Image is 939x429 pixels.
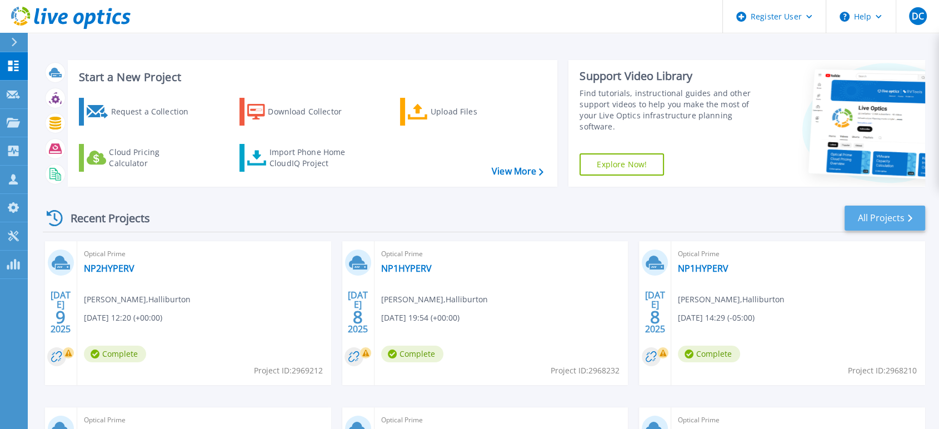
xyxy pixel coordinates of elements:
span: [PERSON_NAME] , Halliburton [678,293,785,306]
span: Optical Prime [381,414,622,426]
span: [DATE] 12:20 (+00:00) [84,312,162,324]
span: Project ID: 2968210 [848,365,917,377]
div: Cloud Pricing Calculator [109,147,198,169]
div: Support Video Library [580,69,760,83]
span: Complete [84,346,146,362]
span: Optical Prime [84,248,324,260]
span: Project ID: 2969212 [254,365,323,377]
div: Recent Projects [43,204,165,232]
div: Upload Files [431,101,520,123]
a: Download Collector [239,98,363,126]
a: Request a Collection [79,98,203,126]
span: 8 [353,312,363,322]
div: [DATE] 2025 [347,292,368,332]
span: Complete [678,346,740,362]
div: Import Phone Home CloudIQ Project [269,147,356,169]
span: [PERSON_NAME] , Halliburton [84,293,191,306]
a: NP1HYPERV [678,263,728,274]
a: View More [492,166,543,177]
a: Upload Files [400,98,524,126]
div: [DATE] 2025 [645,292,666,332]
span: DC [911,12,923,21]
span: [DATE] 19:54 (+00:00) [381,312,459,324]
span: 9 [56,312,66,322]
h3: Start a New Project [79,71,543,83]
span: Optical Prime [84,414,324,426]
div: Find tutorials, instructional guides and other support videos to help you make the most of your L... [580,88,760,132]
span: Optical Prime [678,248,918,260]
span: Optical Prime [678,414,918,426]
span: Complete [381,346,443,362]
div: Download Collector [268,101,357,123]
a: NP2HYPERV [84,263,134,274]
a: Cloud Pricing Calculator [79,144,203,172]
a: NP1HYPERV [381,263,432,274]
span: Project ID: 2968232 [551,365,620,377]
span: 8 [650,312,660,322]
a: Explore Now! [580,153,664,176]
div: [DATE] 2025 [50,292,71,332]
a: All Projects [845,206,925,231]
div: Request a Collection [111,101,199,123]
span: [DATE] 14:29 (-05:00) [678,312,755,324]
span: Optical Prime [381,248,622,260]
span: [PERSON_NAME] , Halliburton [381,293,488,306]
